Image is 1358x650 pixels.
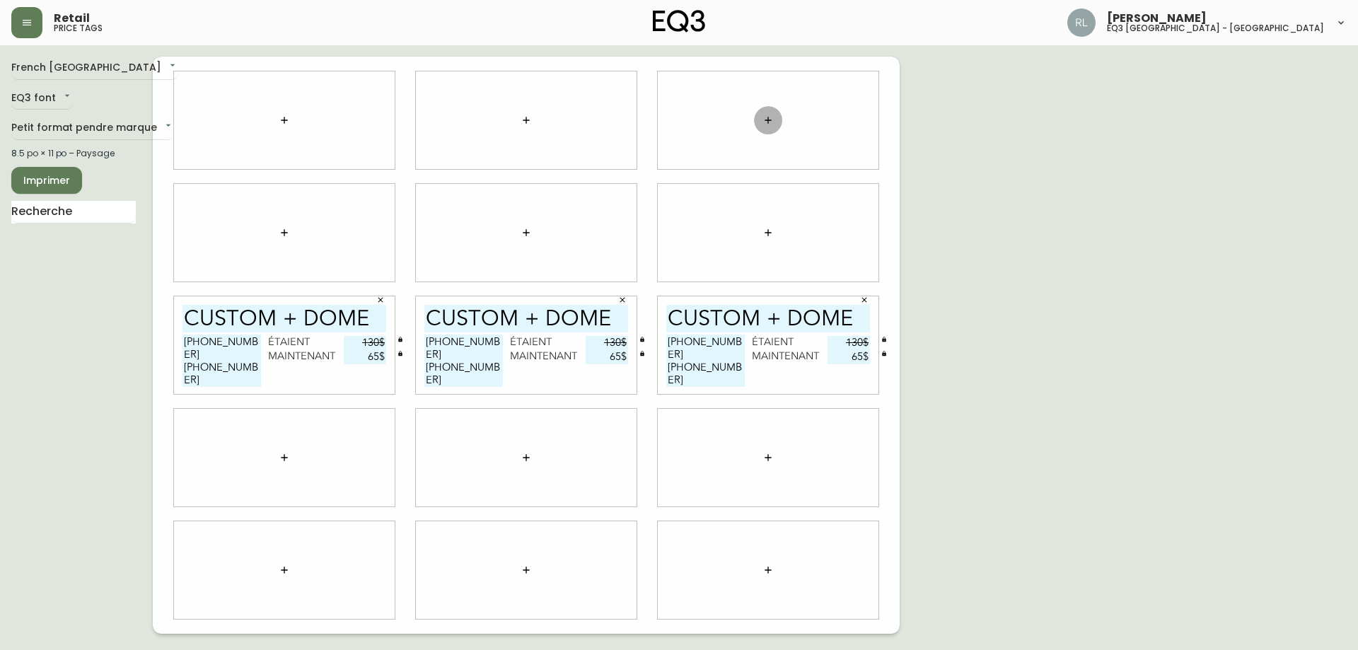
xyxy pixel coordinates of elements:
textarea: [PHONE_NUMBER] [PHONE_NUMBER] [666,335,745,387]
div: étaient [752,336,828,350]
img: 91cc3602ba8cb70ae1ccf1ad2913f397 [1067,8,1096,37]
span: [PERSON_NAME] [1107,13,1207,24]
input: Prix sans le $ [586,336,628,350]
input: Prix sans le $ [586,350,628,364]
input: Prix sans le $ [344,336,386,350]
div: French [GEOGRAPHIC_DATA] [11,57,178,80]
span: Imprimer [23,172,71,190]
div: Petit format pendre marque [11,117,174,140]
img: logo [653,10,705,33]
h5: price tags [54,24,103,33]
div: maintenant [752,350,828,364]
span: Retail [54,13,90,24]
div: étaient [268,336,344,350]
h5: eq3 [GEOGRAPHIC_DATA] - [GEOGRAPHIC_DATA] [1107,24,1324,33]
input: Recherche [11,201,136,224]
input: Prix sans le $ [828,350,870,364]
div: 8.5 po × 11 po – Paysage [11,147,136,160]
div: étaient [510,336,586,350]
textarea: [PHONE_NUMBER] [PHONE_NUMBER] [182,335,261,387]
button: Imprimer [11,167,82,194]
div: EQ3 font [11,87,73,110]
textarea: [PHONE_NUMBER] [PHONE_NUMBER] [424,335,503,387]
input: Prix sans le $ [828,336,870,350]
div: maintenant [268,350,344,364]
input: Prix sans le $ [344,350,386,364]
div: maintenant [510,350,586,364]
